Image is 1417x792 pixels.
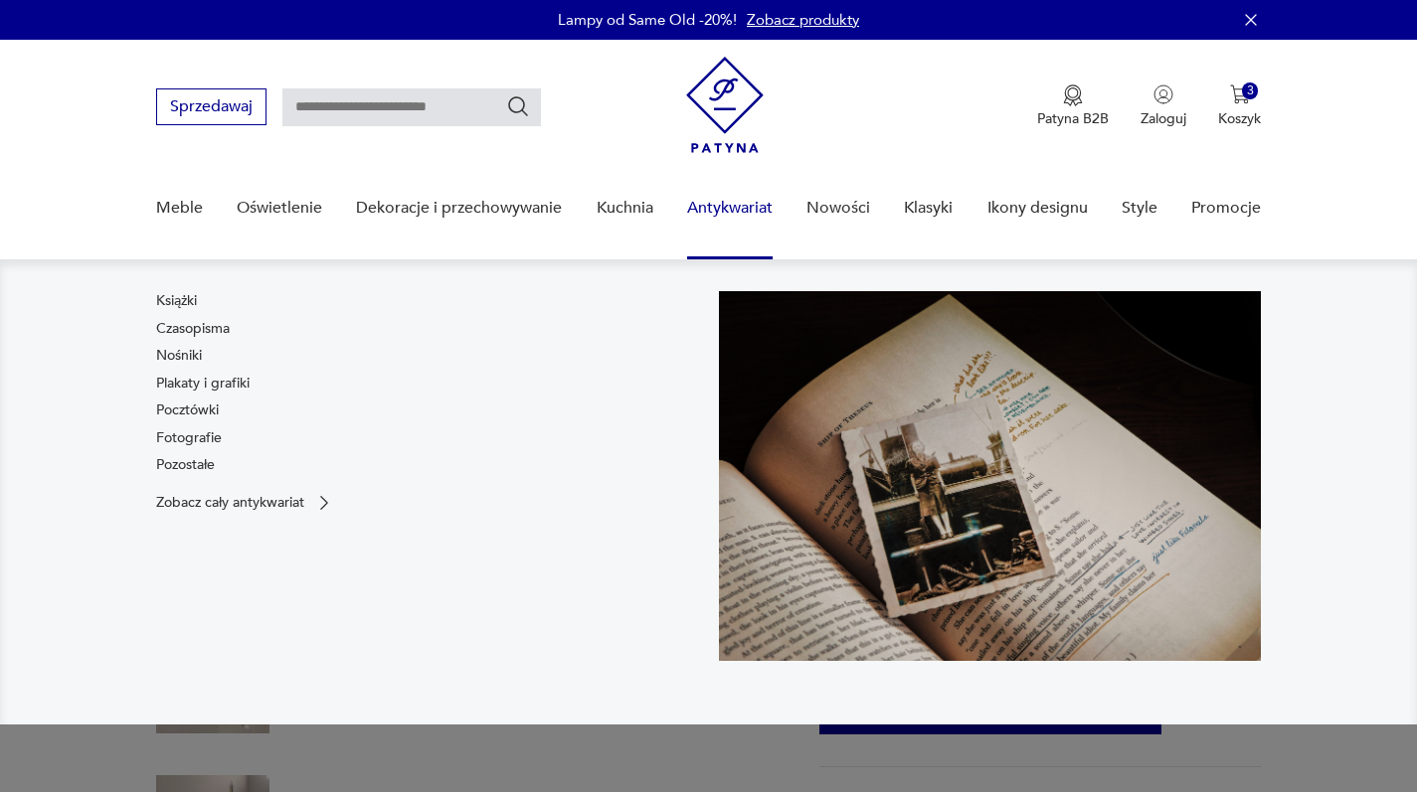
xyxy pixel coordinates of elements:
[156,400,219,420] a: Pocztówki
[1153,84,1173,104] img: Ikonka użytkownika
[156,88,266,125] button: Sprzedawaj
[156,428,222,448] a: Fotografie
[686,57,764,153] img: Patyna - sklep z meblami i dekoracjami vintage
[1218,84,1261,128] button: 3Koszyk
[597,170,653,246] a: Kuchnia
[156,170,203,246] a: Meble
[1191,170,1261,246] a: Promocje
[719,291,1262,661] img: c8a9187830f37f141118a59c8d49ce82.jpg
[806,170,870,246] a: Nowości
[156,493,334,513] a: Zobacz cały antykwariat
[1037,109,1109,128] p: Patyna B2B
[156,455,215,475] a: Pozostałe
[356,170,562,246] a: Dekoracje i przechowywanie
[156,346,202,366] a: Nośniki
[687,170,773,246] a: Antykwariat
[1122,170,1157,246] a: Style
[558,10,737,30] p: Lampy od Same Old -20%!
[156,496,304,509] p: Zobacz cały antykwariat
[987,170,1088,246] a: Ikony designu
[156,101,266,115] a: Sprzedawaj
[747,10,859,30] a: Zobacz produkty
[1141,109,1186,128] p: Zaloguj
[1063,84,1083,106] img: Ikona medalu
[1218,109,1261,128] p: Koszyk
[506,94,530,118] button: Szukaj
[237,170,322,246] a: Oświetlenie
[1037,84,1109,128] button: Patyna B2B
[1242,82,1259,99] div: 3
[156,291,197,311] a: Książki
[1230,84,1250,104] img: Ikona koszyka
[156,374,250,394] a: Plakaty i grafiki
[156,319,230,339] a: Czasopisma
[904,170,953,246] a: Klasyki
[1141,84,1186,128] button: Zaloguj
[1037,84,1109,128] a: Ikona medaluPatyna B2B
